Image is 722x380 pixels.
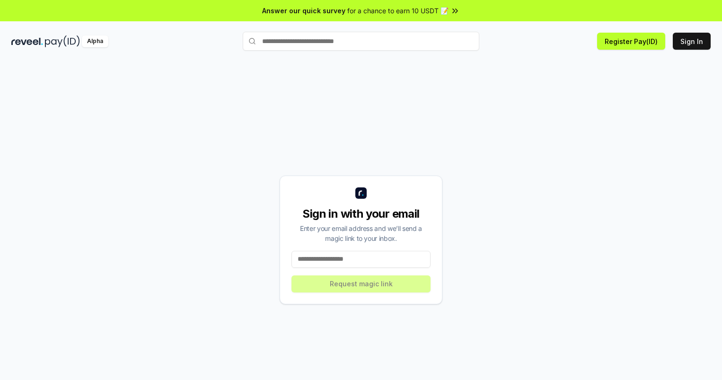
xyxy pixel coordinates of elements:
img: pay_id [45,35,80,47]
div: Sign in with your email [291,206,431,221]
img: logo_small [355,187,367,199]
button: Sign In [673,33,711,50]
span: Answer our quick survey [262,6,345,16]
button: Register Pay(ID) [597,33,665,50]
div: Enter your email address and we’ll send a magic link to your inbox. [291,223,431,243]
span: for a chance to earn 10 USDT 📝 [347,6,449,16]
img: reveel_dark [11,35,43,47]
div: Alpha [82,35,108,47]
